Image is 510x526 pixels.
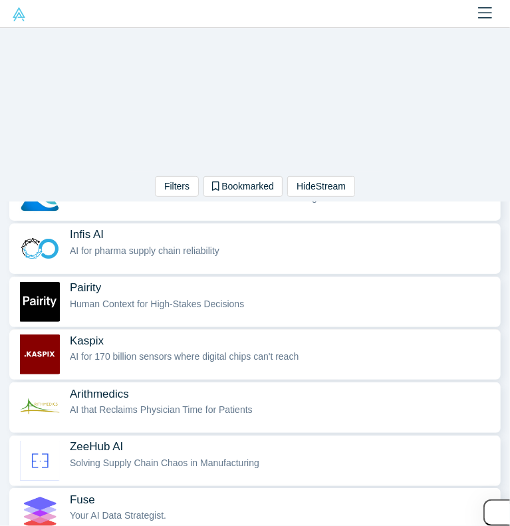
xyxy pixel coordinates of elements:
[9,277,501,327] button: PairityHuman Context for High-Stakes Decisions
[70,351,299,362] span: AI for 170 billion sensors where digital chips can't reach
[70,493,95,507] span: Fuse
[70,440,123,454] span: ZeeHub AI
[9,383,501,432] button: ArithmedicsAI that Reclaims Physician Time for Patients
[70,227,104,241] span: Infis AI
[70,510,166,521] span: Your AI Data Strategist.
[70,299,244,309] span: Human Context for High-Stakes Decisions
[12,7,26,21] img: Alchemist Vault Logo
[287,176,354,197] button: HideStream
[70,387,129,401] span: Arithmedics
[19,441,61,481] img: ZeeHub AI's Logo
[155,176,198,197] button: Filters
[19,388,61,428] img: Arithmedics's Logo
[70,245,219,256] span: AI for pharma supply chain reliability
[9,436,501,485] button: ZeeHub AISolving Supply Chain Chaos in Manufacturing
[19,334,61,374] img: Kaspix's Logo
[203,176,283,197] button: Bookmarked
[19,229,61,269] img: Infis AI's Logo
[9,224,501,273] button: Infis AIAI for pharma supply chain reliability
[70,404,253,415] span: AI that Reclaims Physician Time for Patients
[70,458,259,468] span: Solving Supply Chain Chaos in Manufacturing
[70,334,104,348] span: Kaspix
[9,330,501,379] button: KaspixAI for 170 billion sensors where digital chips can't reach
[128,28,383,172] iframe: Alchemist Class XL Demo Day: Vault
[70,281,101,295] span: Pairity
[19,282,61,322] img: Pairity's Logo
